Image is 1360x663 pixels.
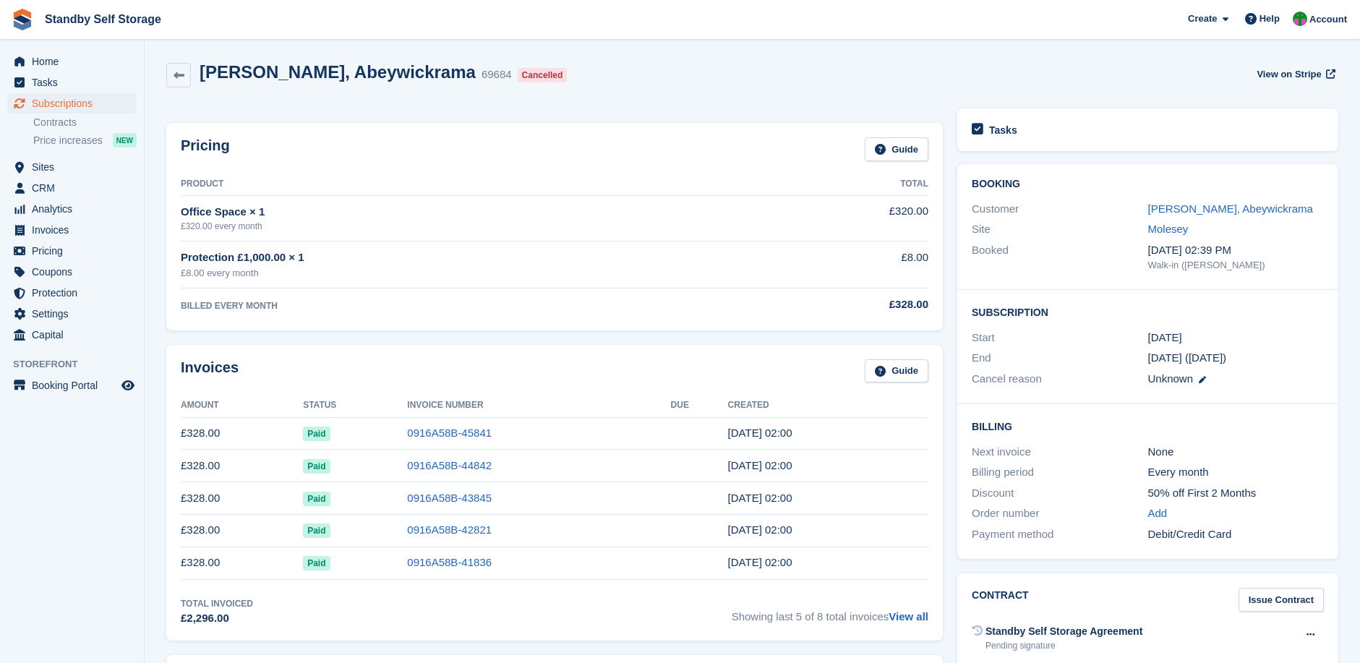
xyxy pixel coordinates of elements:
[181,137,230,161] h2: Pricing
[7,262,137,282] a: menu
[985,639,1142,652] div: Pending signature
[32,262,119,282] span: Coupons
[972,526,1147,543] div: Payment method
[303,523,330,538] span: Paid
[7,51,137,72] a: menu
[1148,330,1182,346] time: 2025-01-23 01:00:00 UTC
[1251,62,1338,86] a: View on Stripe
[518,68,568,82] div: Cancelled
[671,394,728,417] th: Due
[407,394,670,417] th: Invoice Number
[303,459,330,474] span: Paid
[303,492,330,506] span: Paid
[181,359,239,383] h2: Invoices
[732,597,928,627] span: Showing last 5 of 8 total invoices
[407,492,492,504] a: 0916A58B-43845
[889,610,928,623] a: View all
[303,394,407,417] th: Status
[181,450,303,482] td: £328.00
[985,624,1142,639] div: Standby Self Storage Agreement
[32,199,119,219] span: Analytics
[1148,464,1324,481] div: Every month
[1148,202,1313,215] a: [PERSON_NAME], Abeywickrama
[32,51,119,72] span: Home
[407,523,492,536] a: 0916A58B-42821
[32,375,119,395] span: Booking Portal
[33,132,137,148] a: Price increases NEW
[32,72,119,93] span: Tasks
[972,304,1324,319] h2: Subscription
[181,394,303,417] th: Amount
[7,241,137,261] a: menu
[181,482,303,515] td: £328.00
[972,371,1147,388] div: Cancel reason
[1148,351,1227,364] span: [DATE] ([DATE])
[1148,258,1324,273] div: Walk-in ([PERSON_NAME])
[972,485,1147,502] div: Discount
[1309,12,1347,27] span: Account
[1148,505,1168,522] a: Add
[482,67,512,83] div: 69684
[1257,67,1321,82] span: View on Stripe
[1148,223,1189,235] a: Molesey
[32,241,119,261] span: Pricing
[407,459,492,471] a: 0916A58B-44842
[32,93,119,114] span: Subscriptions
[1148,372,1194,385] span: Unknown
[181,610,253,627] div: £2,296.00
[7,93,137,114] a: menu
[119,377,137,394] a: Preview store
[972,464,1147,481] div: Billing period
[972,221,1147,238] div: Site
[32,157,119,177] span: Sites
[7,325,137,345] a: menu
[1188,12,1217,26] span: Create
[7,157,137,177] a: menu
[181,597,253,610] div: Total Invoiced
[200,62,476,82] h2: [PERSON_NAME], Abeywickrama
[181,220,748,233] div: £320.00 every month
[7,283,137,303] a: menu
[13,357,144,372] span: Storefront
[972,350,1147,367] div: End
[181,417,303,450] td: £328.00
[1148,444,1324,461] div: None
[181,514,303,547] td: £328.00
[728,427,792,439] time: 2025-08-23 01:00:05 UTC
[728,492,792,504] time: 2025-06-23 01:00:45 UTC
[303,556,330,570] span: Paid
[1293,12,1307,26] img: Michelle Mustoe
[7,220,137,240] a: menu
[972,588,1029,612] h2: Contract
[865,359,928,383] a: Guide
[32,304,119,324] span: Settings
[303,427,330,441] span: Paid
[748,173,928,196] th: Total
[728,394,928,417] th: Created
[989,124,1017,137] h2: Tasks
[33,116,137,129] a: Contracts
[972,201,1147,218] div: Customer
[1260,12,1280,26] span: Help
[181,173,748,196] th: Product
[1239,588,1324,612] a: Issue Contract
[728,459,792,471] time: 2025-07-23 01:00:56 UTC
[972,505,1147,522] div: Order number
[1148,242,1324,259] div: [DATE] 02:39 PM
[7,375,137,395] a: menu
[972,179,1324,190] h2: Booking
[7,178,137,198] a: menu
[12,9,33,30] img: stora-icon-8386f47178a22dfd0bd8f6a31ec36ba5ce8667c1dd55bd0f319d3a0aa187defe.svg
[181,266,748,281] div: £8.00 every month
[181,204,748,221] div: Office Space × 1
[113,133,137,147] div: NEW
[748,296,928,313] div: £328.00
[865,137,928,161] a: Guide
[972,242,1147,273] div: Booked
[407,556,492,568] a: 0916A58B-41836
[32,283,119,303] span: Protection
[972,330,1147,346] div: Start
[1148,526,1324,543] div: Debit/Credit Card
[181,299,748,312] div: BILLED EVERY MONTH
[181,547,303,579] td: £328.00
